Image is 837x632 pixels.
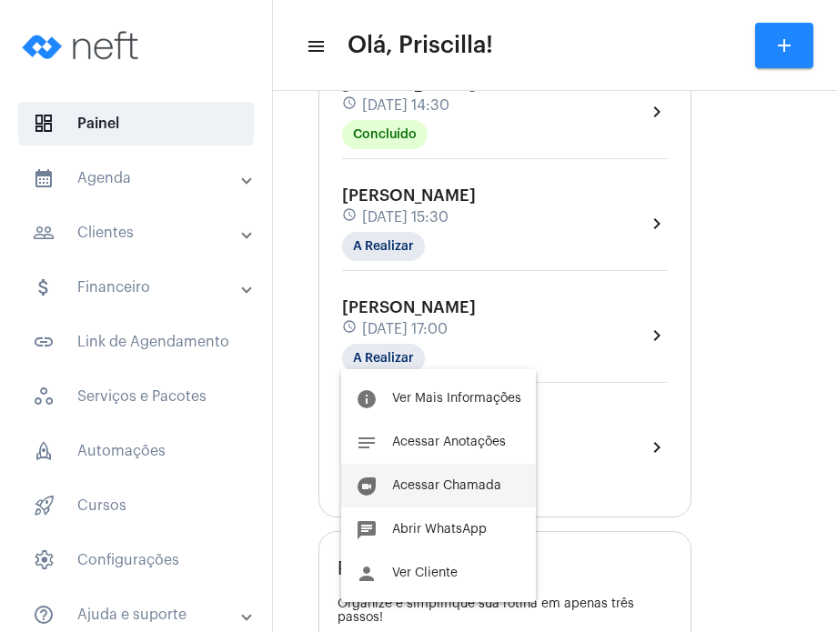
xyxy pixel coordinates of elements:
mat-icon: info [356,388,378,410]
mat-icon: person [356,563,378,585]
span: Ver Cliente [392,567,458,579]
span: Acessar Chamada [392,479,501,492]
mat-icon: duo [356,476,378,497]
span: Ver Mais Informações [392,392,521,405]
mat-icon: notes [356,432,378,454]
span: Abrir WhatsApp [392,523,487,536]
span: Acessar Anotações [392,436,506,448]
mat-icon: chat [356,519,378,541]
